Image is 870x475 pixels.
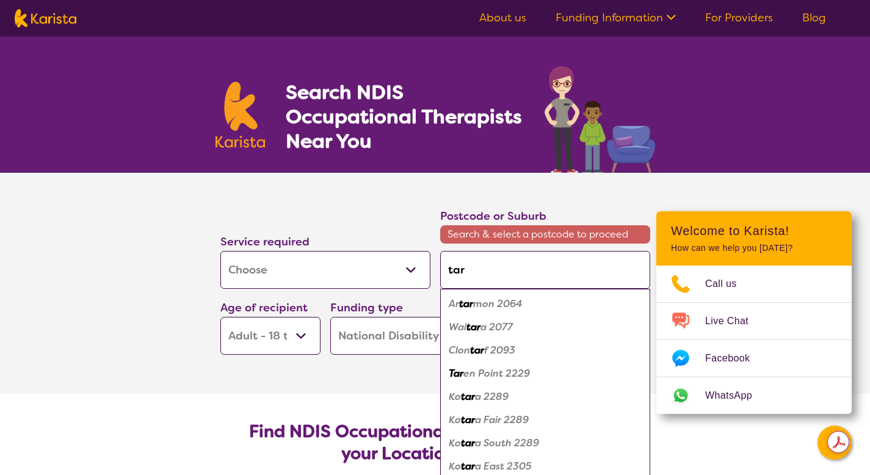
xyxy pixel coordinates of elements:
[484,344,515,357] em: f 2093
[449,344,470,357] em: Clon
[705,349,764,368] span: Facebook
[461,437,475,449] em: tar
[440,251,650,289] input: Type
[802,10,826,25] a: Blog
[459,297,473,310] em: tar
[330,300,403,315] label: Funding type
[446,385,644,408] div: Kotara 2289
[473,297,523,310] em: mon 2064
[220,234,310,249] label: Service required
[446,339,644,362] div: Clontarf 2093
[449,437,461,449] em: Ko
[286,80,523,153] h1: Search NDIS Occupational Therapists Near You
[466,321,480,333] em: tar
[705,275,752,293] span: Call us
[461,413,475,426] em: tar
[446,292,644,316] div: Artarmon 2064
[475,390,509,403] em: a 2289
[705,312,763,330] span: Live Chat
[446,408,644,432] div: Kotara Fair 2289
[216,82,266,148] img: Karista logo
[449,390,461,403] em: Ko
[449,413,461,426] em: Ko
[656,266,852,414] ul: Choose channel
[475,460,532,473] em: a East 2305
[449,460,461,473] em: Ko
[449,297,459,310] em: Ar
[15,9,76,27] img: Karista logo
[479,10,526,25] a: About us
[440,225,650,244] span: Search & select a postcode to proceed
[230,421,640,465] h2: Find NDIS Occupational Therapists based on your Location & Needs
[461,460,475,473] em: tar
[480,321,513,333] em: a 2077
[671,223,837,238] h2: Welcome to Karista!
[705,386,767,405] span: WhatsApp
[449,321,466,333] em: Wai
[461,390,475,403] em: tar
[220,300,308,315] label: Age of recipient
[475,413,529,426] em: a Fair 2289
[817,426,852,460] button: Channel Menu
[446,432,644,455] div: Kotara South 2289
[656,211,852,414] div: Channel Menu
[705,10,773,25] a: For Providers
[475,437,539,449] em: a South 2289
[463,367,530,380] em: en Point 2229
[671,243,837,253] p: How can we help you [DATE]?
[440,209,546,223] label: Postcode or Suburb
[446,316,644,339] div: Waitara 2077
[470,344,484,357] em: tar
[449,367,463,380] em: Tar
[545,66,655,173] img: occupational-therapy
[446,362,644,385] div: Taren Point 2229
[556,10,676,25] a: Funding Information
[656,377,852,414] a: Web link opens in a new tab.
